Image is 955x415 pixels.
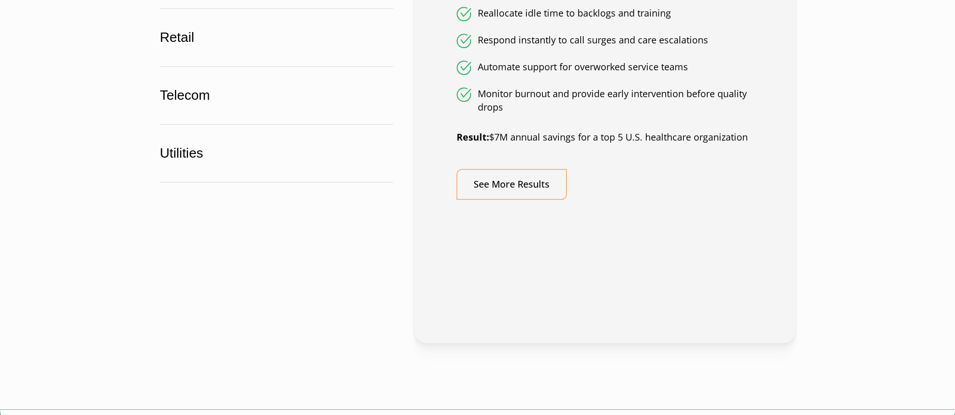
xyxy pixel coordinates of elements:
[457,131,753,144] p: $7M annual savings for a top 5 U.S. healthcare organization
[457,131,489,143] strong: Result:
[457,7,753,21] li: Reallocate idle time to backlogs and training
[457,169,567,199] a: See More Results
[139,124,414,182] button: Utilities
[457,34,753,48] li: Respond instantly to call surges and care escalations
[139,66,414,125] button: Telecom
[139,8,414,67] button: Retail
[457,60,753,75] li: Automate support for overworked service teams
[457,87,753,114] li: Monitor burnout and provide early intervention before quality drops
